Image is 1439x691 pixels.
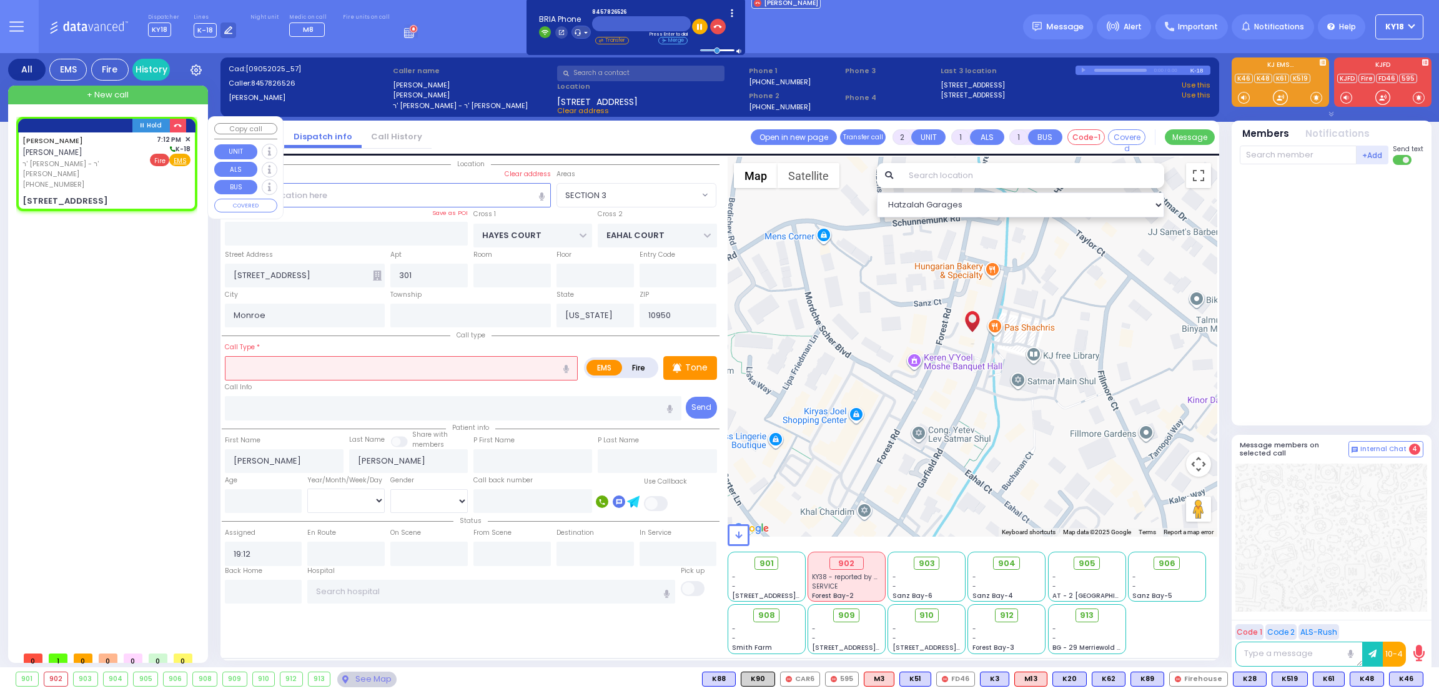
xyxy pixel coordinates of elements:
img: message.svg [1032,22,1042,31]
span: 1 [49,654,67,663]
div: FD46 [936,672,975,687]
small: Share with [412,430,448,439]
a: Open in new page [751,129,837,145]
span: - [1132,582,1136,591]
a: [STREET_ADDRESS] [941,90,1005,101]
div: 912 [280,672,302,686]
div: ALS [1014,672,1047,687]
span: 910 [919,609,934,622]
span: 912 [1000,609,1014,622]
p: Tone [685,361,708,374]
button: Show street map [734,163,778,188]
label: Last Name [349,435,385,445]
a: History [132,59,170,81]
div: 902 [829,557,864,570]
li: Merge [658,37,688,44]
label: [PHONE_NUMBER] [749,77,811,86]
div: [STREET_ADDRESS] [22,195,108,207]
label: ZIP [640,290,649,300]
span: [PERSON_NAME] [22,147,82,157]
div: Fire [91,59,129,81]
button: KY18 [1375,14,1423,39]
button: UNIT [911,129,946,145]
span: - [1052,572,1056,582]
a: K48 [1254,74,1272,83]
span: 909 [838,609,855,622]
label: KJFD [1334,62,1432,71]
span: SECTION 3 [557,184,699,206]
span: BG - 29 Merriewold S. [1052,643,1122,652]
div: M3 [864,672,894,687]
button: Code-1 [1067,129,1105,145]
span: Forest Bay-2 [812,591,854,600]
span: 901 [759,557,774,570]
span: Phone 3 [845,66,937,76]
img: red-radio-icon.svg [786,676,792,682]
input: Search hospital [307,580,675,604]
label: [PERSON_NAME] [229,92,389,103]
div: BLS [1350,672,1384,687]
label: City [225,290,238,300]
label: Areas [556,169,575,179]
label: Medic on call [289,14,329,21]
div: BLS [899,672,931,687]
a: Call History [362,131,432,142]
label: Save as POI [432,209,468,217]
button: Copy call [214,123,277,135]
div: BLS [980,672,1009,687]
span: ✕ [185,134,190,145]
div: 595 [825,672,859,687]
div: K46 [1389,672,1423,687]
label: En Route [307,528,336,538]
span: 4 [1409,444,1420,455]
img: red-radio-icon.svg [831,676,837,682]
button: Toggle fullscreen view [1186,163,1211,188]
div: All [8,59,46,81]
span: 905 [1079,557,1095,570]
label: [PERSON_NAME] [393,80,553,91]
div: K88 [702,672,736,687]
div: K90 [741,672,775,687]
span: K-18 [168,144,190,154]
a: K61 [1273,74,1289,83]
span: - [732,634,736,643]
a: [STREET_ADDRESS] [941,80,1005,91]
span: members [412,440,444,449]
img: Google [731,520,772,537]
label: ר' [PERSON_NAME] - ר' [PERSON_NAME] [393,101,553,111]
span: - [812,624,816,634]
span: - [1052,582,1056,591]
div: K51 [899,672,931,687]
u: EMS [174,156,187,166]
div: 910 [253,672,275,686]
label: Call Type * [225,342,260,352]
li: Transfer [595,37,629,44]
span: [STREET_ADDRESS][PERSON_NAME] [812,643,930,652]
button: Transfer call [840,129,886,145]
label: Call Info [225,382,252,392]
span: 0 [149,654,167,663]
label: Cross 2 [598,209,623,219]
div: K28 [1233,672,1267,687]
span: Sanz Bay-5 [1132,591,1172,600]
button: Notifications [1305,127,1370,141]
button: 10-4 [1383,642,1406,667]
span: BRIA Phone [539,14,591,25]
button: +Add [1357,146,1389,164]
div: M13 [1014,672,1047,687]
span: SERVICE [812,582,838,591]
button: ALS-Rush [1298,624,1339,640]
div: Press Enter to dial [592,31,691,37]
span: Clear address [557,106,609,116]
span: SECTION 3 [556,183,717,207]
button: Hold [132,119,170,132]
span: Notifications [1254,21,1304,32]
a: Use this [1182,80,1210,91]
span: Fire [150,154,169,166]
span: - [812,634,816,643]
div: EMS [49,59,87,81]
div: K62 [1092,672,1125,687]
span: Call type [450,331,492,340]
div: K519 [1272,672,1308,687]
label: First Name [225,435,260,445]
